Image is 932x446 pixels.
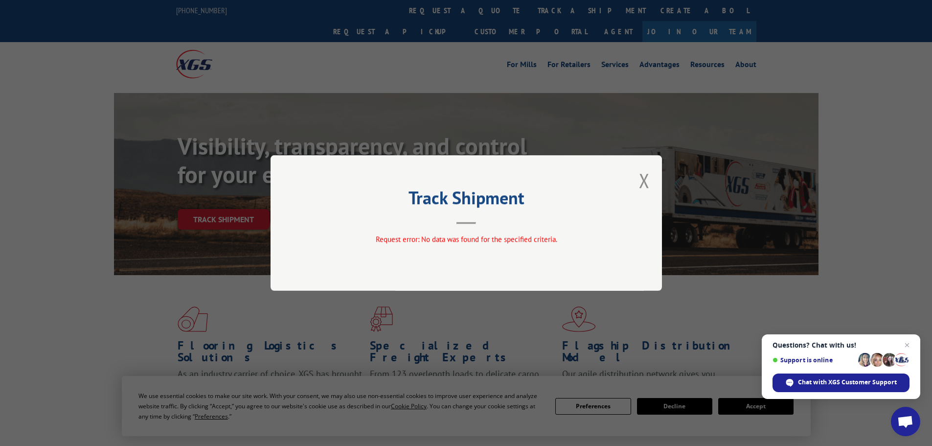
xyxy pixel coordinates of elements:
span: Close chat [901,339,913,351]
button: Close modal [639,167,650,193]
div: Open chat [891,407,920,436]
span: Questions? Chat with us! [773,341,909,349]
h2: Track Shipment [319,191,613,210]
span: Chat with XGS Customer Support [798,378,897,387]
span: Request error: No data was found for the specified criteria. [375,235,557,244]
div: Chat with XGS Customer Support [773,374,909,392]
span: Support is online [773,356,855,364]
